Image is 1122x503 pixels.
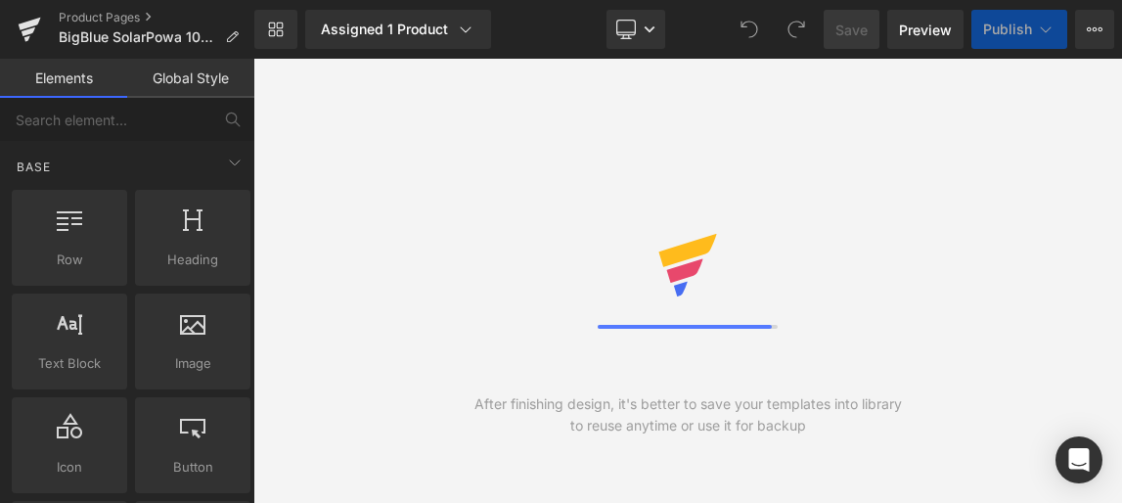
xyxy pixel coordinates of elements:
[18,353,121,374] span: Text Block
[730,10,769,49] button: Undo
[1055,436,1102,483] div: Open Intercom Messenger
[321,20,475,39] div: Assigned 1 Product
[887,10,964,49] a: Preview
[971,10,1067,49] button: Publish
[127,59,254,98] a: Global Style
[18,457,121,478] span: Icon
[141,457,245,478] span: Button
[15,158,53,176] span: Base
[983,22,1032,37] span: Publish
[141,353,245,374] span: Image
[141,250,245,270] span: Heading
[254,10,297,49] a: New Library
[59,10,254,25] a: Product Pages
[777,10,816,49] button: Redo
[18,250,121,270] span: Row
[471,393,905,436] div: After finishing design, it's better to save your templates into library to reuse anytime or use i...
[899,20,952,40] span: Preview
[1075,10,1114,49] button: More
[835,20,868,40] span: Save
[59,29,217,45] span: BigBlue SolarPowa 100(F100)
